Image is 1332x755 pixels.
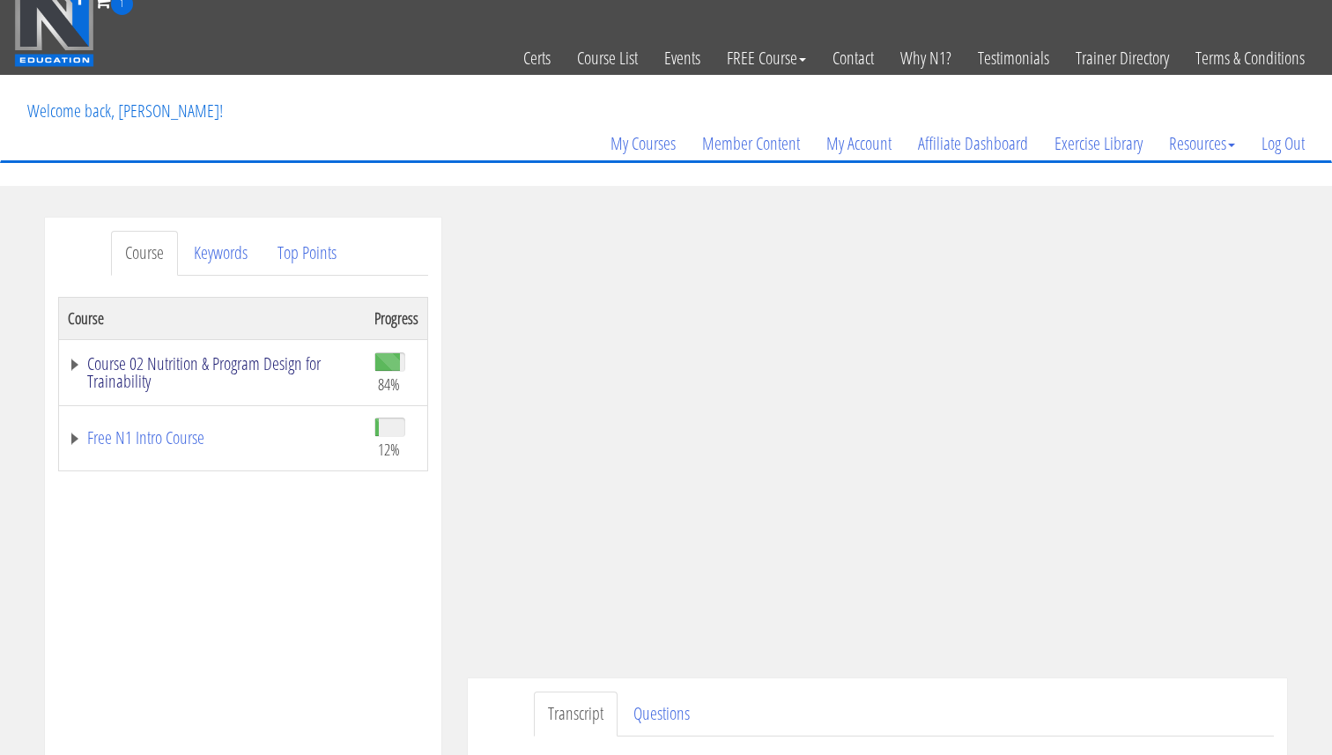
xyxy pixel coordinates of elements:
[714,15,819,101] a: FREE Course
[14,76,236,146] p: Welcome back, [PERSON_NAME]!
[1062,15,1182,101] a: Trainer Directory
[813,101,905,186] a: My Account
[564,15,651,101] a: Course List
[378,440,400,459] span: 12%
[263,231,351,276] a: Top Points
[1248,101,1318,186] a: Log Out
[965,15,1062,101] a: Testimonials
[1041,101,1156,186] a: Exercise Library
[366,297,428,339] th: Progress
[887,15,965,101] a: Why N1?
[597,101,689,186] a: My Courses
[510,15,564,101] a: Certs
[1156,101,1248,186] a: Resources
[111,231,178,276] a: Course
[819,15,887,101] a: Contact
[534,692,618,736] a: Transcript
[59,297,366,339] th: Course
[689,101,813,186] a: Member Content
[1182,15,1318,101] a: Terms & Conditions
[68,429,357,447] a: Free N1 Intro Course
[905,101,1041,186] a: Affiliate Dashboard
[68,355,357,390] a: Course 02 Nutrition & Program Design for Trainability
[180,231,262,276] a: Keywords
[378,374,400,394] span: 84%
[619,692,704,736] a: Questions
[651,15,714,101] a: Events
